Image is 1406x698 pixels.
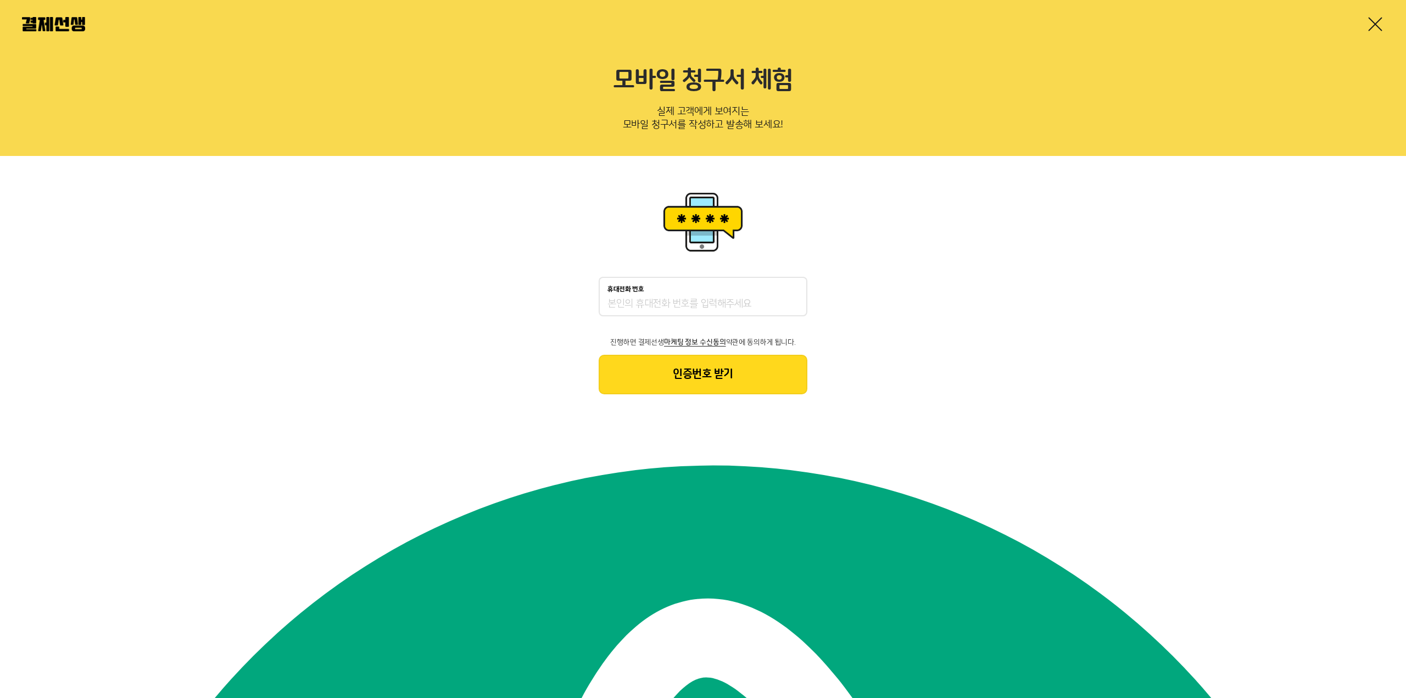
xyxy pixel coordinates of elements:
[599,355,807,394] button: 인증번호 받기
[607,298,799,311] input: 휴대전화 번호
[22,102,1384,138] p: 실제 고객에게 보여지는 모바일 청구서를 작성하고 발송해 보세요!
[664,338,726,346] span: 마케팅 정보 수신동의
[607,286,644,293] p: 휴대전화 번호
[22,17,85,31] img: 결제선생
[599,338,807,346] p: 진행하면 결제선생 약관에 동의하게 됩니다.
[22,66,1384,96] h2: 모바일 청구서 체험
[659,189,747,255] img: 휴대폰인증 이미지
